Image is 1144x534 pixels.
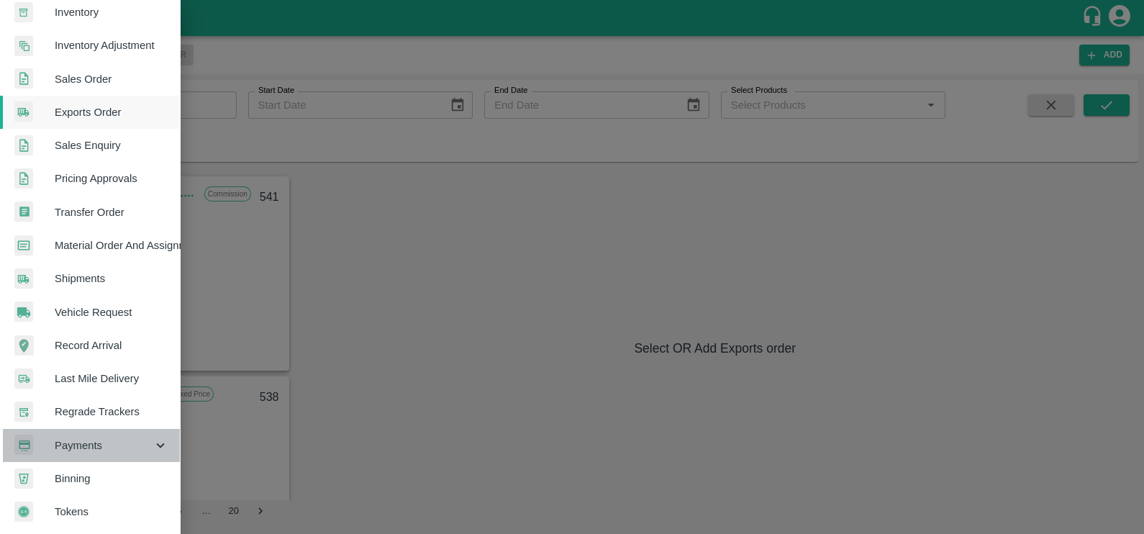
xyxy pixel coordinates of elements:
[55,37,168,53] span: Inventory Adjustment
[55,504,168,520] span: Tokens
[14,435,33,456] img: payment
[55,338,168,353] span: Record Arrival
[14,101,33,122] img: shipments
[14,402,33,422] img: whTracker
[14,168,33,189] img: sales
[55,237,168,253] span: Material Order And Assignment
[14,35,33,56] img: inventory
[55,4,168,20] span: Inventory
[14,268,33,289] img: shipments
[55,271,168,286] span: Shipments
[14,302,33,322] img: vehicle
[14,469,33,489] img: bin
[14,2,33,23] img: whInventory
[14,68,33,89] img: sales
[14,502,33,522] img: tokens
[55,204,168,220] span: Transfer Order
[55,404,168,420] span: Regrade Trackers
[14,368,33,389] img: delivery
[55,471,168,487] span: Binning
[55,438,153,453] span: Payments
[55,104,168,120] span: Exports Order
[14,135,33,156] img: sales
[55,171,168,186] span: Pricing Approvals
[14,235,33,256] img: centralMaterial
[55,71,168,87] span: Sales Order
[55,304,168,320] span: Vehicle Request
[55,371,168,386] span: Last Mile Delivery
[14,202,33,222] img: whTransfer
[14,335,34,356] img: recordArrival
[55,137,168,153] span: Sales Enquiry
